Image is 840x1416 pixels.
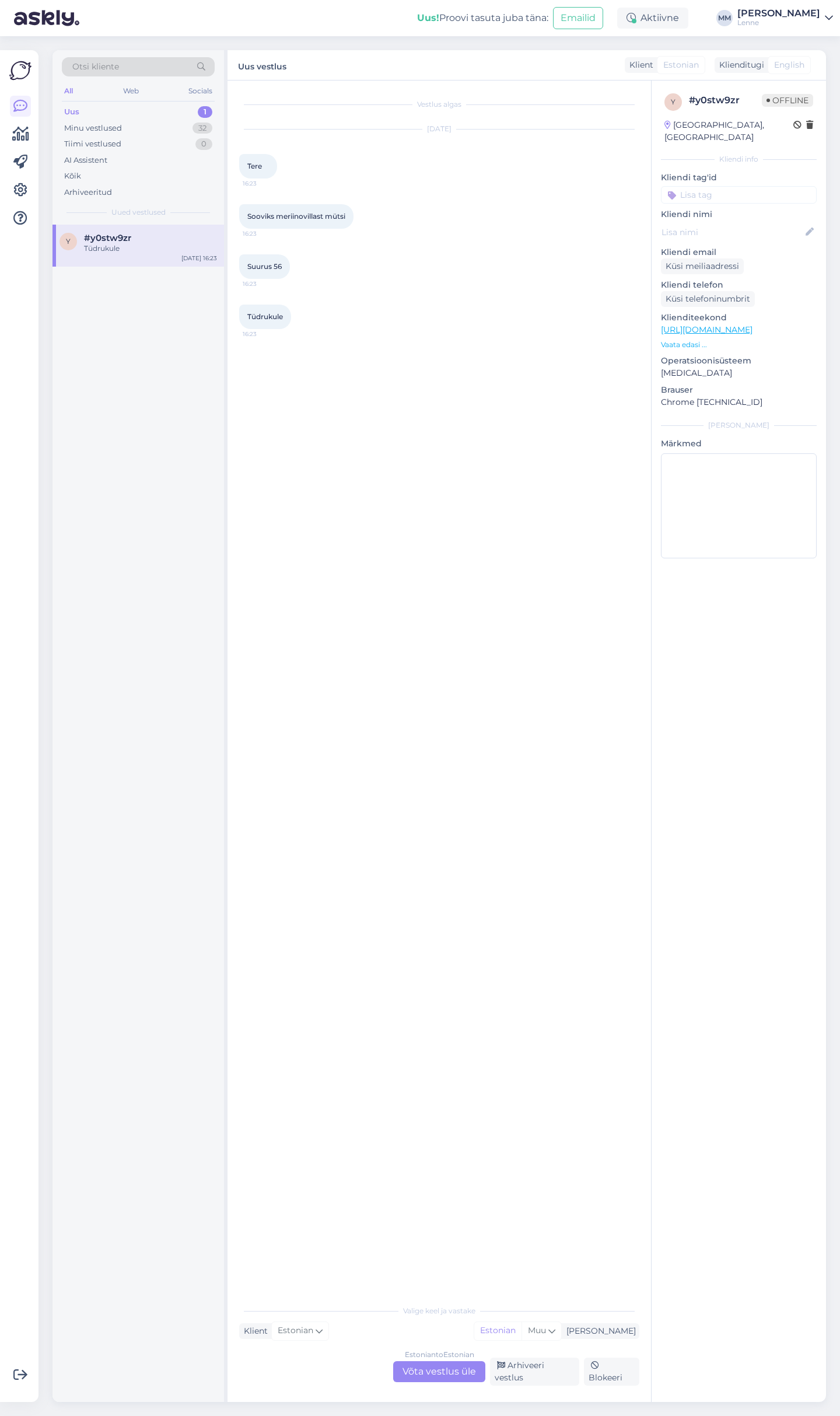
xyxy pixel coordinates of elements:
span: Tere [247,162,262,170]
div: Minu vestlused [64,123,122,134]
p: Chrome [TECHNICAL_ID] [661,396,817,408]
div: Vestlus algas [239,99,639,110]
div: Uus [64,106,79,118]
div: All [62,83,75,99]
span: Offline [762,94,813,107]
input: Lisa nimi [661,226,803,239]
div: Arhiveeri vestlus [490,1358,579,1386]
a: [URL][DOMAIN_NAME] [661,324,752,335]
span: y [66,237,71,246]
div: 1 [198,106,212,118]
div: [PERSON_NAME] [737,9,820,18]
p: Brauser [661,384,817,396]
a: [PERSON_NAME]Lenne [737,9,833,27]
div: Tiimi vestlused [64,138,121,150]
span: Uued vestlused [111,207,166,218]
span: #y0stw9zr [84,233,131,243]
div: Klient [625,59,653,71]
p: [MEDICAL_DATA] [661,367,817,379]
p: Kliendi nimi [661,208,817,221]
div: # y0stw9zr [689,93,762,107]
div: Klient [239,1325,268,1337]
div: Web [121,83,141,99]
span: English [774,59,804,71]
span: Suurus 56 [247,262,282,271]
p: Kliendi email [661,246,817,258]
div: 0 [195,138,212,150]
p: Märkmed [661,438,817,450]
div: [DATE] 16:23 [181,254,217,263]
div: [PERSON_NAME] [562,1325,636,1337]
span: Estonian [278,1324,313,1337]
div: Küsi telefoninumbrit [661,291,755,307]
div: Võta vestlus üle [393,1361,485,1382]
div: 32 [192,123,212,134]
span: Estonian [663,59,699,71]
span: 16:23 [243,229,286,238]
p: Klienditeekond [661,312,817,324]
button: Emailid [553,7,603,29]
div: [GEOGRAPHIC_DATA], [GEOGRAPHIC_DATA] [664,119,793,144]
span: y [671,97,675,106]
p: Vaata edasi ... [661,340,817,350]
span: Muu [528,1325,546,1335]
img: Askly Logo [9,60,32,82]
input: Lisa tag [661,186,817,204]
b: Uus! [417,12,439,23]
span: Otsi kliente [72,61,119,73]
label: Uus vestlus [238,57,286,73]
div: Valige keel ja vastake [239,1306,639,1316]
div: Arhiveeritud [64,187,112,198]
div: Blokeeri [584,1358,639,1386]
div: Klienditugi [715,59,764,71]
div: MM [716,10,733,26]
div: Kõik [64,170,81,182]
div: [DATE] [239,124,639,134]
p: Kliendi telefon [661,279,817,291]
div: Estonian to Estonian [405,1349,474,1360]
span: Sooviks meriinovillast mütsi [247,212,345,221]
p: Operatsioonisüsteem [661,355,817,367]
span: Tüdrukule [247,312,283,321]
div: Socials [186,83,215,99]
div: Tüdrukule [84,243,217,254]
span: 16:23 [243,330,286,338]
div: Estonian [474,1322,521,1340]
span: 16:23 [243,179,286,188]
div: [PERSON_NAME] [661,420,817,431]
div: Lenne [737,18,820,27]
div: Proovi tasuta juba täna: [417,11,548,25]
div: Kliendi info [661,154,817,165]
div: Aktiivne [617,8,688,29]
div: AI Assistent [64,155,107,166]
p: Kliendi tag'id [661,172,817,184]
div: Küsi meiliaadressi [661,258,744,274]
span: 16:23 [243,279,286,288]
